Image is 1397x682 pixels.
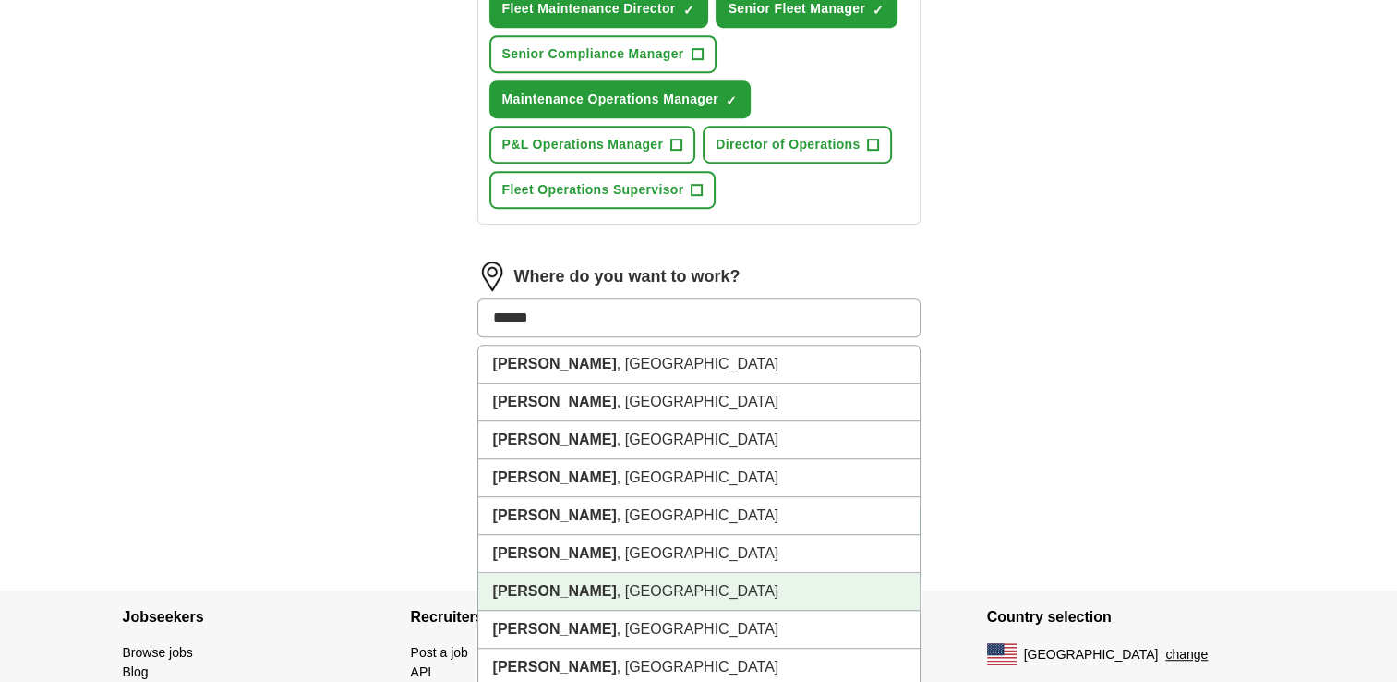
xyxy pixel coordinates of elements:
button: Fleet Operations Supervisor [489,171,717,209]
strong: [PERSON_NAME] [493,583,617,599]
span: ✓ [726,93,737,108]
strong: [PERSON_NAME] [493,432,617,447]
label: Where do you want to work? [514,264,741,289]
img: US flag [987,643,1017,665]
h4: Country selection [987,591,1275,643]
span: Senior Compliance Manager [502,44,684,64]
a: Post a job [411,645,468,660]
span: P&L Operations Manager [502,135,664,154]
button: Maintenance Operations Manager✓ [489,80,752,118]
a: Blog [123,664,149,679]
span: Director of Operations [716,135,860,154]
a: API [411,664,432,679]
strong: [PERSON_NAME] [493,356,617,371]
button: Senior Compliance Manager [489,35,717,73]
span: ✓ [683,3,694,18]
span: ✓ [873,3,884,18]
span: Maintenance Operations Manager [502,90,719,109]
li: , [GEOGRAPHIC_DATA] [478,497,920,535]
strong: [PERSON_NAME] [493,621,617,637]
strong: [PERSON_NAME] [493,394,617,409]
strong: [PERSON_NAME] [493,469,617,485]
li: , [GEOGRAPHIC_DATA] [478,346,920,384]
button: P&L Operations Manager [489,126,696,164]
li: , [GEOGRAPHIC_DATA] [478,535,920,573]
li: , [GEOGRAPHIC_DATA] [478,573,920,611]
a: Browse jobs [123,645,193,660]
span: Fleet Operations Supervisor [502,180,684,200]
li: , [GEOGRAPHIC_DATA] [478,421,920,459]
li: , [GEOGRAPHIC_DATA] [478,611,920,649]
img: location.png [477,262,507,291]
li: , [GEOGRAPHIC_DATA] [478,459,920,497]
button: Director of Operations [703,126,892,164]
strong: [PERSON_NAME] [493,659,617,675]
strong: [PERSON_NAME] [493,507,617,523]
button: change [1165,645,1208,664]
strong: [PERSON_NAME] [493,545,617,561]
li: , [GEOGRAPHIC_DATA] [478,384,920,421]
span: [GEOGRAPHIC_DATA] [1024,645,1159,664]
